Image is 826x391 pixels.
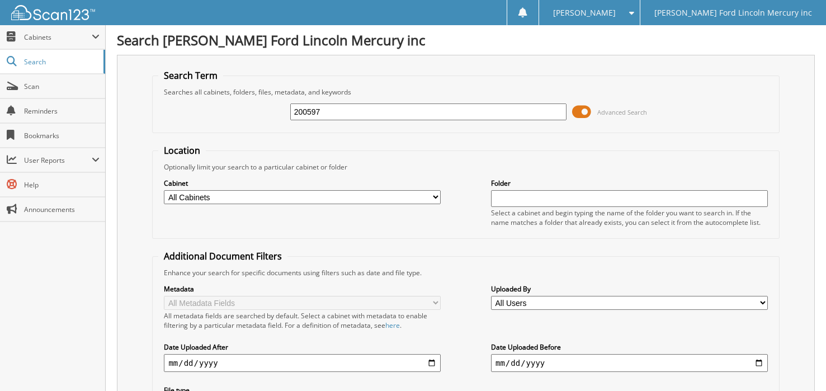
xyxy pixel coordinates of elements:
[491,208,768,227] div: Select a cabinet and begin typing the name of the folder you want to search in. If the name match...
[164,311,441,330] div: All metadata fields are searched by default. Select a cabinet with metadata to enable filtering b...
[158,268,773,277] div: Enhance your search for specific documents using filters such as date and file type.
[158,87,773,97] div: Searches all cabinets, folders, files, metadata, and keywords
[164,354,441,372] input: start
[24,205,100,214] span: Announcements
[158,162,773,172] div: Optionally limit your search to a particular cabinet or folder
[24,82,100,91] span: Scan
[158,69,223,82] legend: Search Term
[164,342,441,352] label: Date Uploaded After
[117,31,815,49] h1: Search [PERSON_NAME] Ford Lincoln Mercury inc
[24,106,100,116] span: Reminders
[24,32,92,42] span: Cabinets
[158,144,206,157] legend: Location
[491,342,768,352] label: Date Uploaded Before
[597,108,647,116] span: Advanced Search
[24,131,100,140] span: Bookmarks
[553,10,616,16] span: [PERSON_NAME]
[24,57,98,67] span: Search
[491,354,768,372] input: end
[164,284,441,294] label: Metadata
[385,321,400,330] a: here
[654,10,812,16] span: [PERSON_NAME] Ford Lincoln Mercury inc
[164,178,441,188] label: Cabinet
[11,5,95,20] img: scan123-logo-white.svg
[24,180,100,190] span: Help
[491,178,768,188] label: Folder
[158,250,287,262] legend: Additional Document Filters
[491,284,768,294] label: Uploaded By
[24,156,92,165] span: User Reports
